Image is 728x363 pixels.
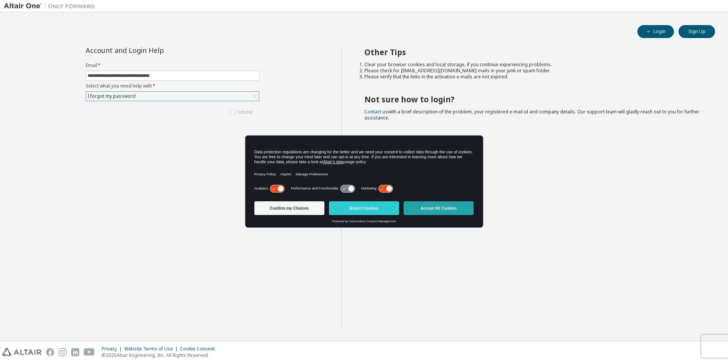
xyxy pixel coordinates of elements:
[86,83,259,89] label: Select what you need help with
[364,62,702,68] li: Clear your browser cookies and local storage, if you continue experiencing problems.
[679,25,715,38] button: Sign Up
[4,2,99,10] img: Altair One
[364,47,702,57] h2: Other Tips
[102,346,124,352] div: Privacy
[364,68,702,74] li: Please check for [EMAIL_ADDRESS][DOMAIN_NAME] mails in your junk or spam folder.
[364,108,388,115] a: Contact us
[46,348,54,356] img: facebook.svg
[102,352,219,358] p: © 2025 Altair Engineering, Inc. All Rights Reserved.
[86,47,225,53] div: Account and Login Help
[124,346,180,352] div: Website Terms of Use
[86,62,259,68] label: Email
[180,346,219,352] div: Cookie Consent
[71,348,79,356] img: linkedin.svg
[86,92,137,100] div: I forgot my password
[364,108,699,121] span: with a brief description of the problem, your registered e-mail id and company details. Our suppo...
[86,92,259,101] div: I forgot my password
[364,74,702,80] li: Please verify that the links in the activation e-mails are not expired.
[637,25,674,38] button: Login
[59,348,67,356] img: instagram.svg
[84,348,95,356] img: youtube.svg
[2,348,42,356] img: altair_logo.svg
[364,94,702,104] h2: Not sure how to login?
